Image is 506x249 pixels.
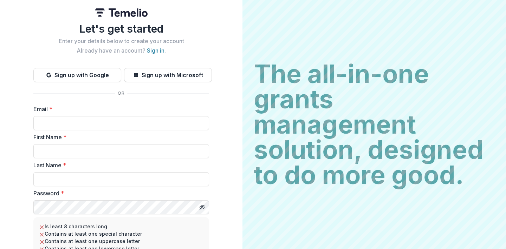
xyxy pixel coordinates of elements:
h2: Enter your details below to create your account [33,38,209,45]
button: Sign up with Google [33,68,121,82]
li: Contains at least one special character [39,230,203,237]
label: First Name [33,133,205,141]
label: Email [33,105,205,113]
label: Password [33,189,205,197]
label: Last Name [33,161,205,169]
a: Sign in [147,47,164,54]
button: Toggle password visibility [196,202,208,213]
h2: Already have an account? . [33,47,209,54]
h1: Let's get started [33,22,209,35]
img: Temelio [95,8,148,17]
li: Is least 8 characters long [39,223,203,230]
button: Sign up with Microsoft [124,68,212,82]
li: Contains at least one uppercase letter [39,237,203,245]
